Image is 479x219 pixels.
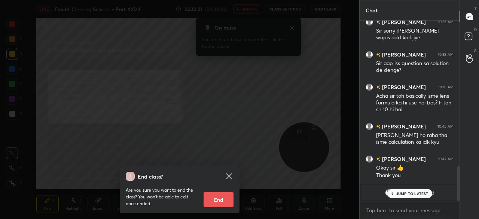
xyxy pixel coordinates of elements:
div: Sir aap iss question sa solution de denge? [376,60,454,74]
img: default.png [366,123,373,130]
div: 10:45 AM [437,124,454,129]
img: default.png [366,18,373,26]
p: Chat [360,0,384,20]
img: no-rating-badge.077c3623.svg [376,125,381,129]
p: Are you sure you want to end the class? You won’t be able to edit once ended. [126,187,198,207]
div: Acha sir toh basically isme lens formula ka hi use hai bas? F toh sir 10 hi hai [376,92,454,113]
h6: [PERSON_NAME] [381,18,426,26]
h6: [PERSON_NAME] [381,122,426,130]
div: 10:41 AM [438,85,454,89]
h6: [PERSON_NAME] [381,83,426,91]
h6: [PERSON_NAME] [381,155,426,163]
img: no-rating-badge.077c3623.svg [376,20,381,24]
img: no-rating-badge.077c3623.svg [376,53,381,57]
p: JUMP TO LATEST [396,191,428,196]
div: [PERSON_NAME] ho raha tha isme calculation ka idk kyu [376,132,454,146]
img: default.png [366,51,373,58]
p: G [474,48,477,54]
button: End [204,192,234,207]
img: no-rating-badge.077c3623.svg [376,85,381,89]
p: T [475,6,477,12]
h6: [PERSON_NAME] [381,51,426,58]
img: default.png [385,189,393,197]
div: 10:38 AM [438,52,454,57]
p: D [474,27,477,33]
img: default.png [366,83,373,91]
div: 10:47 AM [438,157,454,161]
img: no-rating-badge.077c3623.svg [376,157,381,161]
div: grid [360,21,460,201]
div: Sir sorry [PERSON_NAME] wapis add karlijiye [376,27,454,42]
div: Thank you [376,172,454,179]
img: default.png [366,155,373,163]
div: 10:35 AM [438,20,454,24]
div: Okay sir 👍 [376,164,454,172]
h4: End class? [138,173,163,180]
